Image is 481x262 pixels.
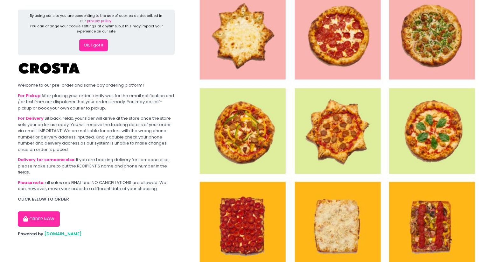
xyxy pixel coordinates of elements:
[79,39,108,51] button: Ok, I got it
[18,180,175,192] div: all sales are FINAL and NO CANCELLATIONS are allowed. We can, however, move your order to a diffe...
[18,196,175,202] div: CLICK BELOW TO ORDER
[87,18,112,23] a: privacy policy.
[18,180,44,186] b: Please note:
[18,59,81,78] img: Crosta Pizzeria
[18,115,44,121] b: For Delivery
[18,93,40,99] b: For Pickup
[18,157,75,163] b: Delivery for someone else:
[29,13,164,34] div: By using our site you are consenting to the use of cookies as described in our You can change you...
[18,82,175,89] div: Welcome to our pre-order and same day ordering platform!
[18,231,175,237] div: Powered by
[18,157,175,175] div: If you are booking delivery for someone else, please make sure to put the RECIPIENT'S name and ph...
[18,115,175,152] div: Sit back, relax, your rider will arrive at the store once the store sets your order as ready. You...
[18,211,60,227] button: ORDER NOW
[18,93,175,111] div: After placing your order, kindly wait for the email notification and / or text from our dispatche...
[44,231,82,237] a: [DOMAIN_NAME]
